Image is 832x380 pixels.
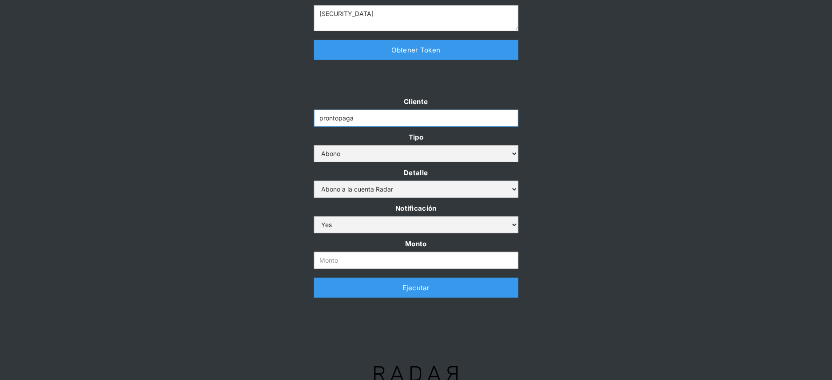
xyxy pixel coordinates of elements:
[314,252,518,269] input: Monto
[314,96,518,269] form: Form
[314,40,518,60] a: Obtener Token
[314,202,518,214] label: Notificación
[314,96,518,108] label: Cliente
[314,131,518,143] label: Tipo
[314,167,518,179] label: Detalle
[314,238,518,250] label: Monto
[314,110,518,127] input: Example Text
[314,278,518,298] a: Ejecutar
